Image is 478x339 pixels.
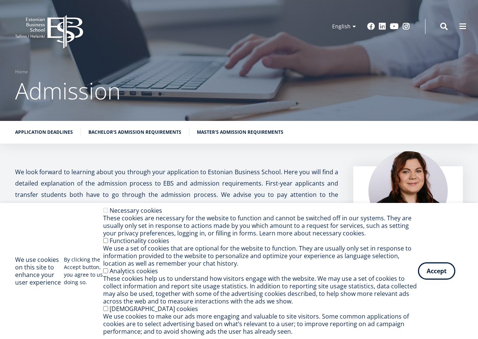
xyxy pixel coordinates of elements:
a: Facebook [367,23,375,30]
p: By clicking the Accept button, you agree to us doing so. [64,256,103,286]
a: Instagram [402,23,410,30]
label: [DEMOGRAPHIC_DATA] cookies [110,305,198,313]
a: Application deadlines [15,128,73,136]
div: We use cookies to make our ads more engaging and valuable to site visitors. Some common applicati... [103,313,418,335]
a: Bachelor's admission requirements [88,128,181,136]
button: Accept [418,262,455,280]
img: liina reimann [368,151,448,231]
h2: We use cookies on this site to enhance your user experience [15,256,64,286]
a: Youtube [390,23,399,30]
label: Functionality cookies [110,237,169,245]
a: Master's admission requirements [197,128,283,136]
div: We use a set of cookies that are optional for the website to function. They are usually only set ... [103,245,418,267]
div: These cookies help us to understand how visitors engage with the website. We may use a set of coo... [103,275,418,305]
div: These cookies are necessary for the website to function and cannot be switched off in our systems... [103,214,418,237]
p: We look forward to learning about you through your application to Estonian Business School. Here ... [15,166,338,212]
label: Necessary cookies [110,206,162,215]
label: Analytics cookies [110,267,158,275]
span: Admission [15,75,121,106]
a: Home [15,68,28,76]
a: Linkedin [379,23,386,30]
